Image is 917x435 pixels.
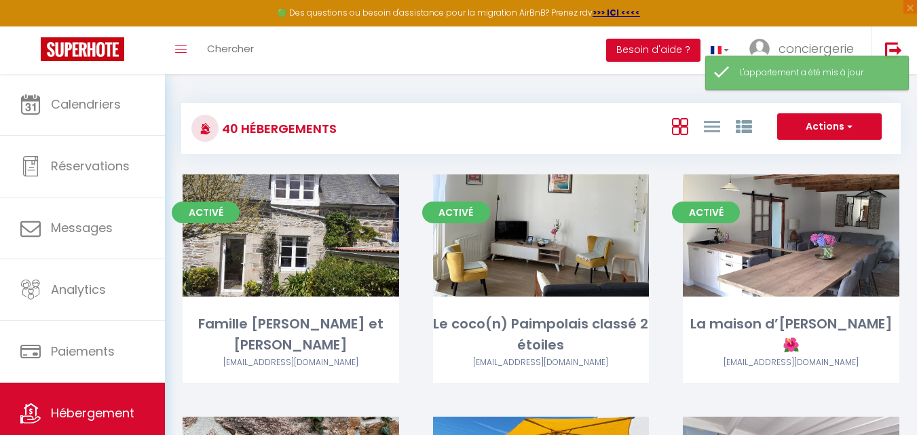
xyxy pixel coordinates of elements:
[207,41,254,56] span: Chercher
[779,40,854,57] span: conciergerie
[51,281,106,298] span: Analytics
[219,113,337,144] h3: 40 Hébergements
[433,314,650,356] div: Le coco(n) Paimpolais classé 2 étoiles
[683,356,899,369] div: Airbnb
[749,39,770,59] img: ...
[672,115,688,137] a: Vue en Box
[885,41,902,58] img: logout
[736,115,752,137] a: Vue par Groupe
[433,356,650,369] div: Airbnb
[51,219,113,236] span: Messages
[422,202,490,223] span: Activé
[777,113,882,140] button: Actions
[51,404,134,421] span: Hébergement
[606,39,700,62] button: Besoin d'aide ?
[183,314,399,356] div: Famille [PERSON_NAME] et [PERSON_NAME]
[183,356,399,369] div: Airbnb
[41,37,124,61] img: Super Booking
[593,7,640,18] a: >>> ICI <<<<
[51,96,121,113] span: Calendriers
[197,26,264,74] a: Chercher
[172,202,240,223] span: Activé
[739,26,871,74] a: ... conciergerie
[683,314,899,356] div: La maison d’[PERSON_NAME] 🌺
[672,202,740,223] span: Activé
[704,115,720,137] a: Vue en Liste
[51,343,115,360] span: Paiements
[740,67,895,79] div: L'appartement a été mis à jour
[51,157,130,174] span: Réservations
